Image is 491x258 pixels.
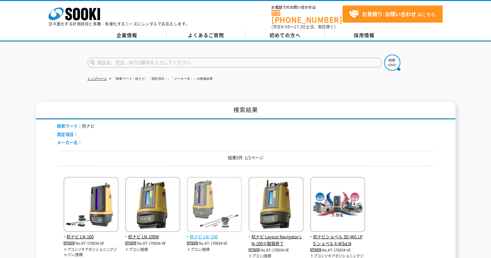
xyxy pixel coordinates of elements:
p: No.KT-170034-VE [249,247,303,254]
img: LNｰ150 [187,177,242,233]
a: 杭ナビ Layout Navigator LN-100※取扱終了 [249,227,303,247]
a: 企業情報 [87,31,167,40]
a: [PHONE_NUMBER] [271,10,343,23]
span: (平日 ～ 土日、祝日除く) [271,24,335,30]
p: トプコンソキアポジショニングジャパン/座標 [64,247,118,258]
span: 測定項目： [57,131,78,137]
a: 杭ナビ LN-160 [64,227,118,240]
span: 杭ナビ LN-160 [64,233,118,240]
img: btn_search.png [384,55,400,71]
a: 杭ナビ LN-100W [125,227,180,240]
span: 8:50 [281,24,290,30]
li: 杭ナビ [57,123,95,129]
img: LN-160 [64,177,118,233]
a: 採用情報 [325,31,404,40]
span: 初めての方へ [270,32,301,39]
p: 結果5件 1/1ページ [57,154,435,161]
img: Layout Navigator LN-100※取扱終了 [249,177,303,233]
a: トップページ [87,77,107,80]
a: よくあるご質問 [167,31,246,40]
p: トプコン/座標 [125,247,180,253]
span: メーカー名： [57,139,82,145]
p: トプコン/座標 [187,247,242,253]
p: 日々進化する計測技術と多種・多様化するニーズにレンタルでお応えします。 [48,22,190,26]
p: No.KT-170034-VE [64,240,118,247]
span: 17:30 [294,24,306,30]
span: 検索ワード： [57,123,82,129]
img: X-M3xLN [310,177,365,233]
p: No.KT-170034-VE [310,247,365,254]
p: No.KT-170034-VE [187,240,242,247]
span: 杭ナビ LNｰ150 [187,233,242,240]
strong: お見積り･お問い合わせ [362,10,416,18]
span: 杭ナビショベル 3D-MG LPS ショベル X-M3xLN [310,233,365,247]
h1: 検索結果 [36,102,455,119]
a: 杭ナビ LNｰ150 [187,227,242,240]
span: はこちら [349,9,435,19]
img: LN-100W [125,177,180,233]
span: 杭ナビ Layout Navigator LN-100※取扱終了 [249,233,303,247]
a: 杭ナビショベル 3D-MG LPS ショベル X-M3xLN [310,227,365,247]
li: 「検索ワード：杭ナビ」「測定項目：」「メーカー名：」の検索結果 [108,76,213,82]
a: 初めての方へ [246,31,325,40]
input: 商品名、型式、NETIS番号を入力してください [87,58,382,67]
a: お見積り･お問い合わせはこちら [343,5,443,23]
span: お電話でのお問い合わせは [271,5,343,9]
p: No.KT-170034-VE [125,240,180,247]
span: 杭ナビ LN-100W [125,233,180,240]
